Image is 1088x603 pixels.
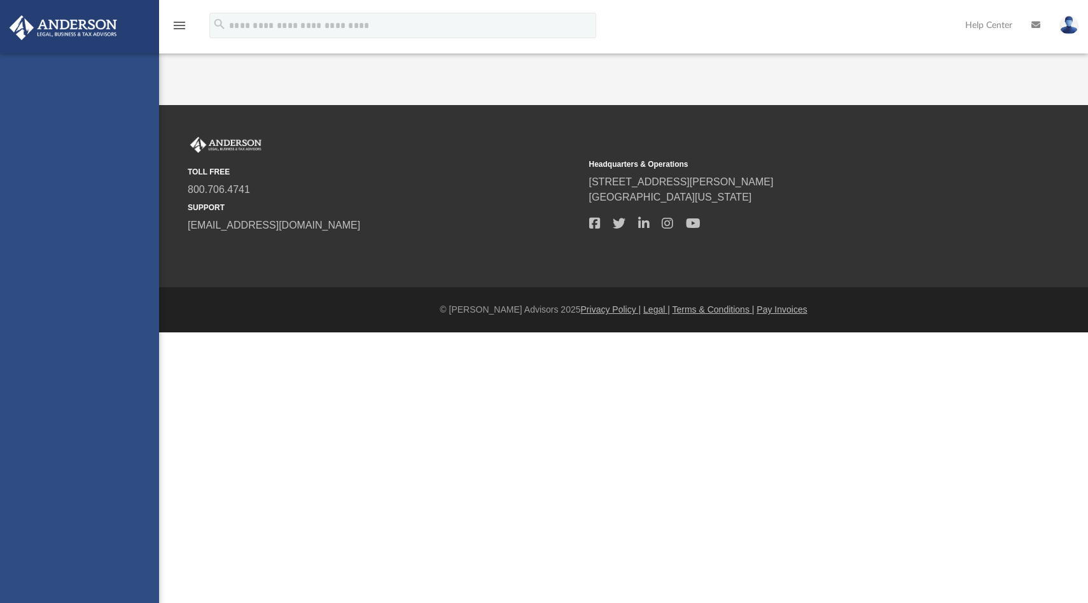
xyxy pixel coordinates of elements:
a: [STREET_ADDRESS][PERSON_NAME] [589,176,774,187]
a: [EMAIL_ADDRESS][DOMAIN_NAME] [188,220,360,231]
i: search [213,17,227,31]
a: 800.706.4741 [188,184,250,195]
small: TOLL FREE [188,166,580,178]
div: © [PERSON_NAME] Advisors 2025 [159,303,1088,316]
a: Legal | [643,304,670,315]
img: Anderson Advisors Platinum Portal [188,137,264,153]
a: Privacy Policy | [581,304,641,315]
a: [GEOGRAPHIC_DATA][US_STATE] [589,192,752,202]
a: menu [172,24,187,33]
img: Anderson Advisors Platinum Portal [6,15,121,40]
img: User Pic [1059,16,1078,34]
small: Headquarters & Operations [589,159,982,170]
a: Terms & Conditions | [673,304,755,315]
small: SUPPORT [188,202,580,213]
i: menu [172,18,187,33]
a: Pay Invoices [757,304,807,315]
